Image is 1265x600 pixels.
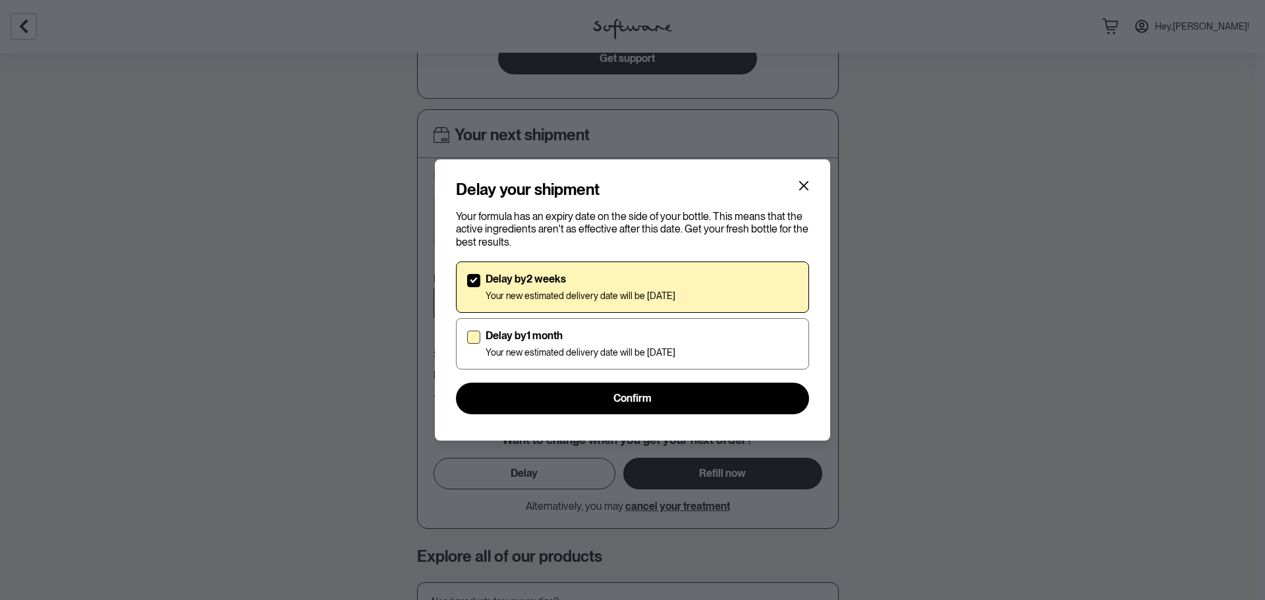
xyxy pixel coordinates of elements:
[486,290,675,302] p: Your new estimated delivery date will be [DATE]
[486,329,675,342] p: Delay by 1 month
[613,392,652,404] span: Confirm
[486,273,675,285] p: Delay by 2 weeks
[456,180,600,200] h4: Delay your shipment
[456,383,809,414] button: Confirm
[486,347,675,358] p: Your new estimated delivery date will be [DATE]
[793,175,814,196] button: Close
[456,210,809,248] p: Your formula has an expiry date on the side of your bottle. This means that the active ingredient...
